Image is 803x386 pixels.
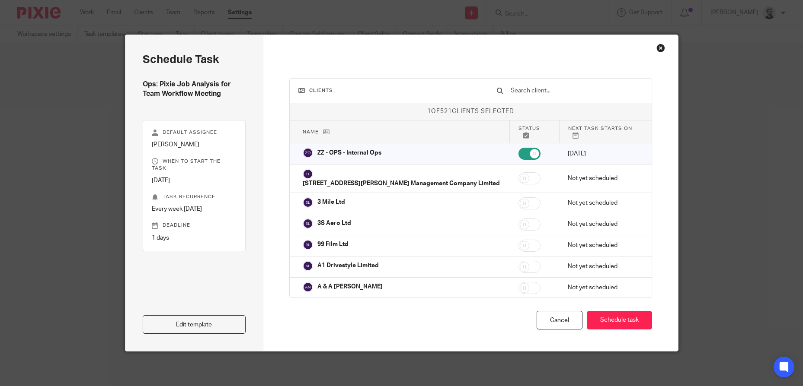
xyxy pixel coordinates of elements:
[440,108,452,114] span: 521
[303,197,313,208] img: svg%3E
[656,44,665,52] div: Close this dialog window
[303,218,313,229] img: svg%3E
[143,80,246,98] h4: Ops: Pixie Job Analysis for Team Workflow Meeting
[427,108,431,114] span: 1
[317,198,345,206] p: 3 Mile Ltd
[143,315,246,334] a: Edit template
[152,193,237,200] p: Task recurrence
[317,261,379,270] p: A1 Drivestyle Limited
[152,234,237,242] p: 1 days
[510,86,643,95] input: Search client...
[152,129,237,136] p: Default assignee
[152,158,237,172] p: When to start the task
[152,176,237,185] p: [DATE]
[303,240,313,250] img: svg%3E
[568,241,638,250] p: Not yet scheduled
[587,311,652,329] button: Schedule task
[298,87,479,94] h3: Clients
[143,52,246,67] h2: Schedule task
[568,149,638,158] p: [DATE]
[568,283,638,292] p: Not yet scheduled
[290,107,652,116] p: of clients selected
[303,148,313,158] img: svg%3E
[317,282,383,291] p: A & A [PERSON_NAME]
[568,174,638,183] p: Not yet scheduled
[568,125,639,139] p: Next task starts on
[317,219,351,228] p: 3S Aero Ltd
[317,240,349,249] p: 99 Film Ltd
[317,149,381,157] p: ZZ - OPS - Internal Ops
[303,261,313,271] img: svg%3E
[303,282,313,292] img: svg%3E
[303,128,501,136] p: Name
[303,169,313,179] img: svg%3E
[568,262,638,271] p: Not yet scheduled
[518,125,550,139] p: Status
[152,205,237,213] p: Every week [DATE]
[537,311,582,329] div: Cancel
[303,179,500,188] p: [STREET_ADDRESS][PERSON_NAME] Management Company Limited
[568,220,638,228] p: Not yet scheduled
[568,199,638,207] p: Not yet scheduled
[152,140,237,149] p: [PERSON_NAME]
[152,222,237,229] p: Deadline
